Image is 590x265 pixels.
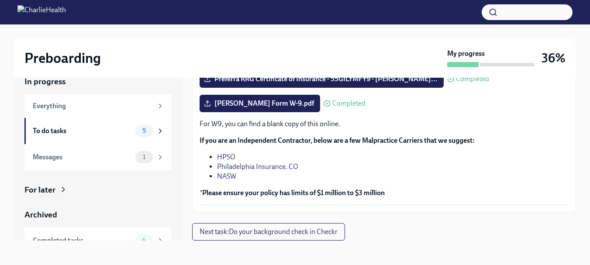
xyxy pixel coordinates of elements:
span: 4 [137,237,151,244]
div: For later [24,184,55,196]
a: NASW [217,172,236,180]
a: To do tasks5 [24,118,171,144]
a: Everything [24,94,171,118]
label: [PERSON_NAME] Form W-9.pdf [200,95,320,112]
span: Next task : Do your background check in Checkr [200,227,338,236]
strong: Please ensure your policy has limits of $1 million to $3 million [202,189,385,197]
span: 1 [138,154,151,160]
p: For W9, you can find a blank copy of this online. [200,119,569,129]
a: Archived [24,209,171,220]
div: Completed tasks [33,236,132,245]
strong: If you are an Independent Contractor, below are a few Malpractice Carriers that we suggest: [200,136,475,145]
span: Completed [332,100,366,107]
h2: Preboarding [24,49,101,67]
a: Philadelphia Insurance. CO [217,162,298,171]
span: 5 [137,127,151,134]
span: Completed [456,76,489,83]
a: Messages1 [24,144,171,170]
span: [PERSON_NAME] Form W-9.pdf [206,99,314,108]
label: Preferra RRG Certificate of Insurance - 55GILYMFY9 - [PERSON_NAME]... [200,70,444,88]
button: Next task:Do your background check in Checkr [192,223,345,241]
a: For later [24,184,171,196]
strong: My progress [447,49,485,59]
span: Preferra RRG Certificate of Insurance - 55GILYMFY9 - [PERSON_NAME]... [206,75,438,83]
a: In progress [24,76,171,87]
a: Completed tasks4 [24,227,171,254]
div: Everything [33,101,153,111]
div: To do tasks [33,126,132,136]
h3: 36% [542,50,566,66]
a: HPSO [217,153,235,161]
div: Messages [33,152,132,162]
img: CharlieHealth [17,5,66,19]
